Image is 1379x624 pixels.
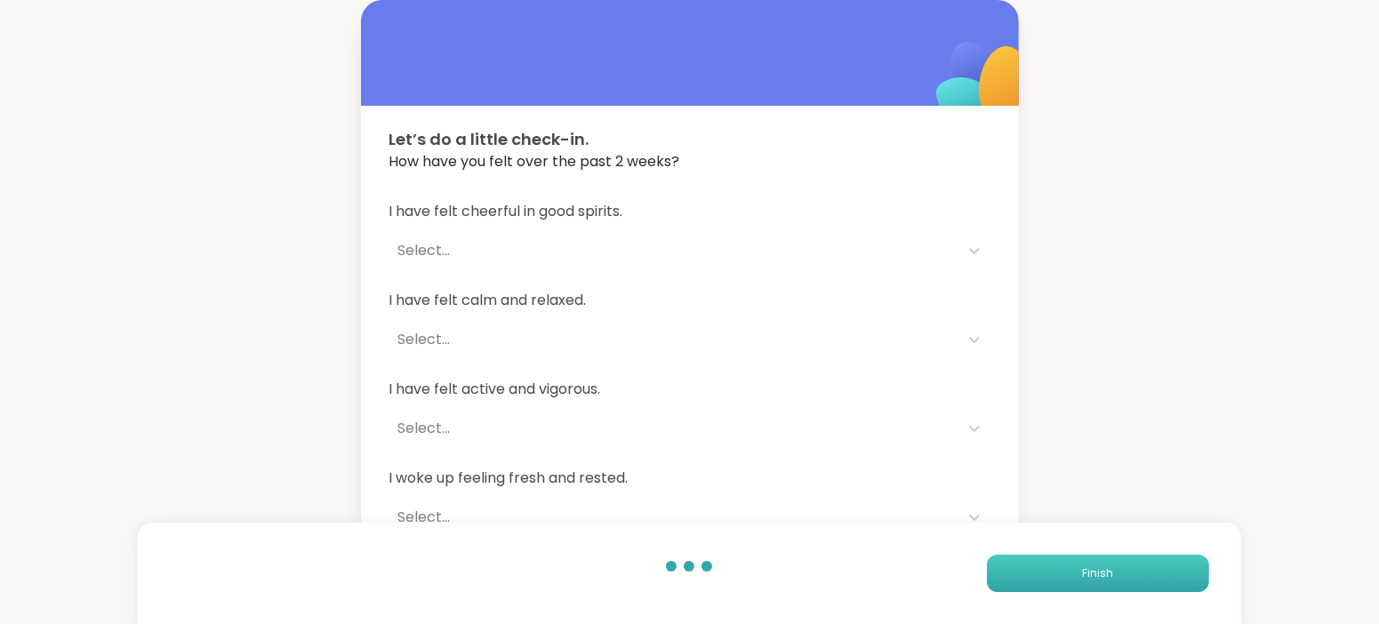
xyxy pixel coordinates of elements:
span: I have felt cheerful in good spirits. [389,201,990,222]
div: Select... [398,240,950,261]
span: Let’s do a little check-in. [389,127,990,151]
span: I woke up feeling fresh and rested. [389,468,990,489]
div: Select... [398,418,950,439]
span: Finish [1082,565,1113,581]
div: Select... [398,507,950,528]
span: I have felt calm and relaxed. [389,290,990,311]
span: I have felt active and vigorous. [389,379,990,400]
span: How have you felt over the past 2 weeks? [389,151,990,172]
div: Select... [398,329,950,350]
button: Finish [987,555,1209,592]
